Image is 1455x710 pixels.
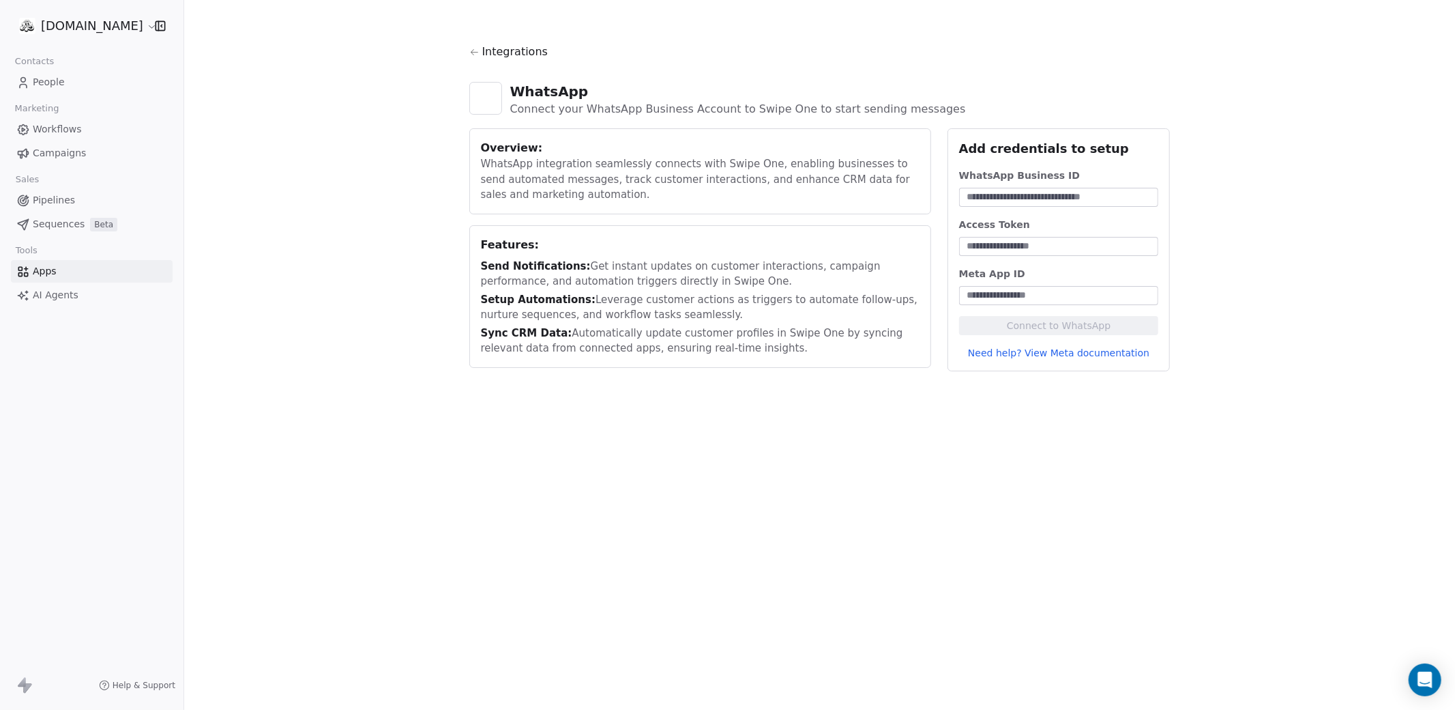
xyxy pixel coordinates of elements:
[476,89,495,108] img: whatsapp.svg
[136,79,147,90] img: tab_keywords_by_traffic_grey.svg
[33,288,78,302] span: AI Agents
[9,98,65,119] span: Marketing
[469,44,1171,71] a: Integrations
[959,218,1159,231] div: Access Token
[481,326,920,356] div: Automatically update customer profiles in Swipe One by syncing relevant data from connected apps,...
[481,294,596,306] span: Setup Automations:
[10,240,43,261] span: Tools
[482,44,548,60] span: Integrations
[11,284,173,307] a: AI Agents
[52,81,122,89] div: Domain Overview
[510,101,966,117] div: Connect your WhatsApp Business Account to Swipe One to start sending messages
[481,260,591,272] span: Send Notifications:
[959,346,1159,360] a: Need help? View Meta documentation
[481,292,920,323] div: Leverage customer actions as triggers to automate follow-ups, nurture sequences, and workflow tas...
[10,169,45,190] span: Sales
[151,81,230,89] div: Keywords by Traffic
[22,22,33,33] img: logo_orange.svg
[481,140,920,156] div: Overview:
[959,140,1159,158] div: Add credentials to setup
[33,264,57,279] span: Apps
[1409,664,1441,696] div: Open Intercom Messenger
[481,237,920,253] div: Features:
[9,51,60,72] span: Contacts
[11,118,173,141] a: Workflows
[959,169,1159,182] div: WhatsApp Business ID
[99,680,175,691] a: Help & Support
[11,189,173,212] a: Pipelines
[11,142,173,165] a: Campaigns
[37,79,48,90] img: tab_domain_overview_orange.svg
[33,217,85,231] span: Sequences
[481,259,920,289] div: Get instant updates on customer interactions, campaign performance, and automation triggers direc...
[19,18,35,34] img: 1000.jpg
[481,327,572,339] span: Sync CRM Data:
[11,213,173,236] a: SequencesBeta
[33,75,65,89] span: People
[33,193,75,208] span: Pipelines
[33,146,86,160] span: Campaigns
[11,71,173,94] a: People
[33,122,82,137] span: Workflows
[481,156,920,203] div: WhatsApp integration seamlessly connects with Swipe One, enabling businesses to send automated me...
[90,218,117,231] span: Beta
[22,35,33,46] img: website_grey.svg
[16,14,145,38] button: [DOMAIN_NAME]
[38,22,67,33] div: v 4.0.25
[11,260,173,283] a: Apps
[35,35,150,46] div: Domain: [DOMAIN_NAME]
[113,680,175,691] span: Help & Support
[510,82,966,101] div: WhatsApp
[41,17,143,35] span: [DOMAIN_NAME]
[959,316,1159,335] button: Connect to WhatsApp
[959,267,1159,281] div: Meta App ID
